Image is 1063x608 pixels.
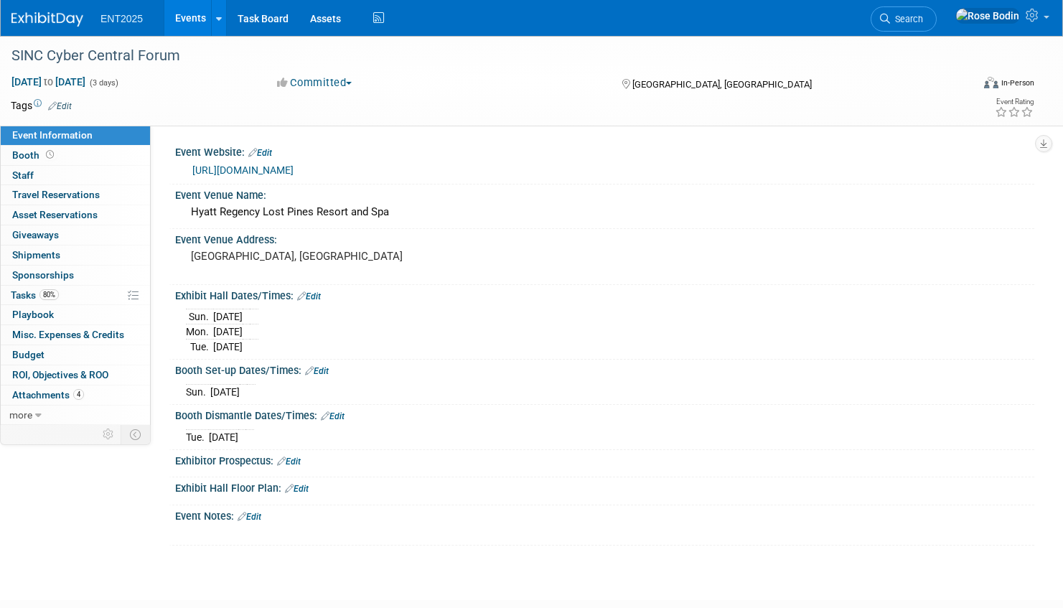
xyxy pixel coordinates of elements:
a: Edit [277,457,301,467]
a: ROI, Objectives & ROO [1,365,150,385]
img: Format-Inperson.png [984,77,998,88]
div: Event Notes: [175,505,1034,524]
a: more [1,406,150,425]
td: Personalize Event Tab Strip [96,425,121,444]
td: Sun. [186,309,213,324]
span: Budget [12,349,45,360]
span: 80% [39,289,59,300]
a: Edit [297,291,321,301]
td: Sun. [186,384,210,399]
div: Booth Dismantle Dates/Times: [175,405,1034,424]
span: Event Information [12,129,93,141]
span: to [42,76,55,88]
a: Giveaways [1,225,150,245]
td: [DATE] [213,309,243,324]
span: Playbook [12,309,54,320]
td: [DATE] [210,384,240,399]
a: Staff [1,166,150,185]
a: Sponsorships [1,266,150,285]
span: Tasks [11,289,59,301]
a: Edit [238,512,261,522]
td: Tue. [186,340,213,355]
span: Attachments [12,389,84,401]
span: [DATE] [DATE] [11,75,86,88]
span: Booth [12,149,57,161]
span: Sponsorships [12,269,74,281]
div: Event Rating [995,98,1034,106]
div: Exhibit Hall Floor Plan: [175,477,1034,496]
td: Mon. [186,324,213,340]
a: Search [871,6,937,32]
img: Rose Bodin [955,8,1020,24]
span: Misc. Expenses & Credits [12,329,124,340]
span: Staff [12,169,34,181]
span: more [9,409,32,421]
span: Booth not reserved yet [43,149,57,160]
div: Event Venue Address: [175,229,1034,247]
span: Giveaways [12,229,59,240]
td: Toggle Event Tabs [121,425,151,444]
div: Event Format [881,75,1034,96]
span: Search [890,14,923,24]
a: [URL][DOMAIN_NAME] [192,164,294,176]
span: Travel Reservations [12,189,100,200]
div: Event Website: [175,141,1034,160]
td: [DATE] [209,429,238,444]
div: SINC Cyber Central Forum [6,43,947,69]
div: Exhibit Hall Dates/Times: [175,285,1034,304]
div: In-Person [1001,78,1034,88]
div: Event Venue Name: [175,184,1034,202]
a: Travel Reservations [1,185,150,205]
pre: [GEOGRAPHIC_DATA], [GEOGRAPHIC_DATA] [191,250,518,263]
div: Hyatt Regency Lost Pines Resort and Spa [186,201,1024,223]
a: Playbook [1,305,150,324]
a: Edit [285,484,309,494]
span: Asset Reservations [12,209,98,220]
a: Edit [248,148,272,158]
span: [GEOGRAPHIC_DATA], [GEOGRAPHIC_DATA] [632,79,812,90]
a: Asset Reservations [1,205,150,225]
a: Shipments [1,245,150,265]
a: Edit [305,366,329,376]
a: Misc. Expenses & Credits [1,325,150,345]
span: Shipments [12,249,60,261]
a: Booth [1,146,150,165]
span: ENT2025 [100,13,143,24]
span: ROI, Objectives & ROO [12,369,108,380]
div: Booth Set-up Dates/Times: [175,360,1034,378]
a: Edit [321,411,345,421]
a: Tasks80% [1,286,150,305]
span: (3 days) [88,78,118,88]
a: Event Information [1,126,150,145]
td: [DATE] [213,324,243,340]
button: Committed [272,75,357,90]
a: Budget [1,345,150,365]
td: [DATE] [213,340,243,355]
span: 4 [73,389,84,400]
a: Attachments4 [1,385,150,405]
td: Tue. [186,429,209,444]
td: Tags [11,98,72,113]
a: Edit [48,101,72,111]
div: Exhibitor Prospectus: [175,450,1034,469]
img: ExhibitDay [11,12,83,27]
